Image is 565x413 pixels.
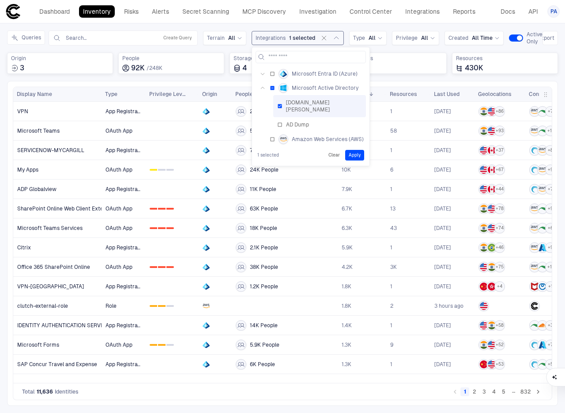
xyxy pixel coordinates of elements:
[286,99,362,113] span: [DOMAIN_NAME][PERSON_NAME]
[390,108,392,115] span: 1
[14,297,102,315] a: clutch-external-role
[338,219,386,237] a: 6.3K
[150,227,157,229] div: 0
[488,127,496,135] img: US
[488,263,496,271] img: IN
[542,31,558,45] button: Export
[286,121,309,128] span: AD Dump
[17,283,84,290] span: VPN-[GEOGRAPHIC_DATA]
[488,321,496,329] img: IN
[548,186,553,192] span: + 7
[497,5,519,18] a: Docs
[488,244,496,252] img: BR
[548,245,553,251] span: + 9
[475,219,525,237] a: INUS+74
[387,199,430,218] a: 13
[250,244,278,251] span: 2.1K People
[105,283,142,290] span: App Registration
[488,341,496,349] img: US
[387,258,430,276] a: 3K
[480,341,488,349] img: IN
[102,238,145,256] a: App Registration
[475,161,525,179] a: USCA+67
[539,166,546,174] div: AWS
[387,122,430,140] a: 58
[166,227,174,229] div: 2
[14,219,102,237] a: Microsoft Teams Services
[14,238,102,256] a: Citrix
[547,264,554,270] span: + 11
[158,266,166,268] div: 1
[146,258,198,276] a: 012
[434,108,451,115] span: [DATE]
[250,108,279,115] span: 24K People
[496,108,504,115] span: + 86
[338,277,386,295] a: 1.8K
[434,186,451,193] span: [DATE]
[480,107,488,115] img: IN
[488,283,496,291] img: HK
[232,122,298,140] a: 52K People
[146,297,198,315] a: 012
[342,302,351,310] span: 1.8K
[480,224,488,232] img: IN
[102,277,145,295] a: App Registration
[539,107,546,115] div: Cargill
[434,244,451,251] span: [DATE]
[102,180,145,198] a: App Registration
[475,277,525,295] a: CNHK+4
[166,266,174,268] div: 2
[232,141,298,159] a: 7.1K People
[17,225,83,232] span: Microsoft Teams Services
[166,208,174,210] div: 2
[434,322,451,329] span: [DATE]
[390,264,397,271] span: 3K
[488,107,496,115] img: US
[434,205,451,212] div: 9/5/2025 09:28:01
[431,297,474,315] a: 9/11/2025 12:01:08
[434,147,451,154] div: 9/5/2025 09:27:53
[475,141,525,159] a: USCA+37
[431,258,474,276] a: 9/5/2025 09:27:54
[232,161,298,179] a: 24K People
[17,205,122,212] span: SharePoint Online Web Client Extensibility
[105,108,142,115] span: App Registration
[102,336,145,354] a: OAuth App
[250,147,278,154] span: 7.1K People
[431,277,474,295] a: 9/5/2025 09:27:26
[431,199,474,218] a: 9/5/2025 09:28:01
[480,185,488,193] img: US
[496,225,504,231] span: + 74
[390,127,397,134] span: 58
[496,206,504,212] span: + 78
[431,238,474,256] a: 9/5/2025 09:27:57
[14,161,102,179] a: My Apps
[105,225,132,232] span: OAuth App
[17,147,84,154] span: SERVICENOW-MYCARGILL
[342,186,352,193] span: 7.9K
[280,136,287,143] div: AWS
[17,166,38,173] span: My Apps
[17,322,317,329] span: IDENTITY AUTHENTICATION SERVICE [AWS EU DE]- SAP SUCCESSFACTORS SOLUTION - SAP CLOUD IDENTITY SER...
[150,305,157,307] div: 0
[79,5,115,18] a: Inventory
[250,225,277,232] span: 18K People
[480,263,488,271] img: US
[496,322,504,329] span: + 58
[390,244,392,251] span: 1
[539,185,546,193] div: AWS
[292,70,358,77] span: Microsoft Entra ID (Azure)
[431,180,474,198] a: 9/5/2025 09:27:44
[105,322,142,329] span: App Registration
[105,264,132,271] span: OAuth App
[292,136,364,143] span: Amazon Web Services (AWS)
[338,316,386,334] a: 1.4K
[387,277,430,295] a: 1
[387,180,430,198] a: 1
[480,283,488,291] img: CN
[105,244,142,251] span: App Registration
[387,102,430,120] a: 1
[548,147,553,153] span: + 8
[434,166,451,173] span: [DATE]
[434,147,451,154] span: [DATE]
